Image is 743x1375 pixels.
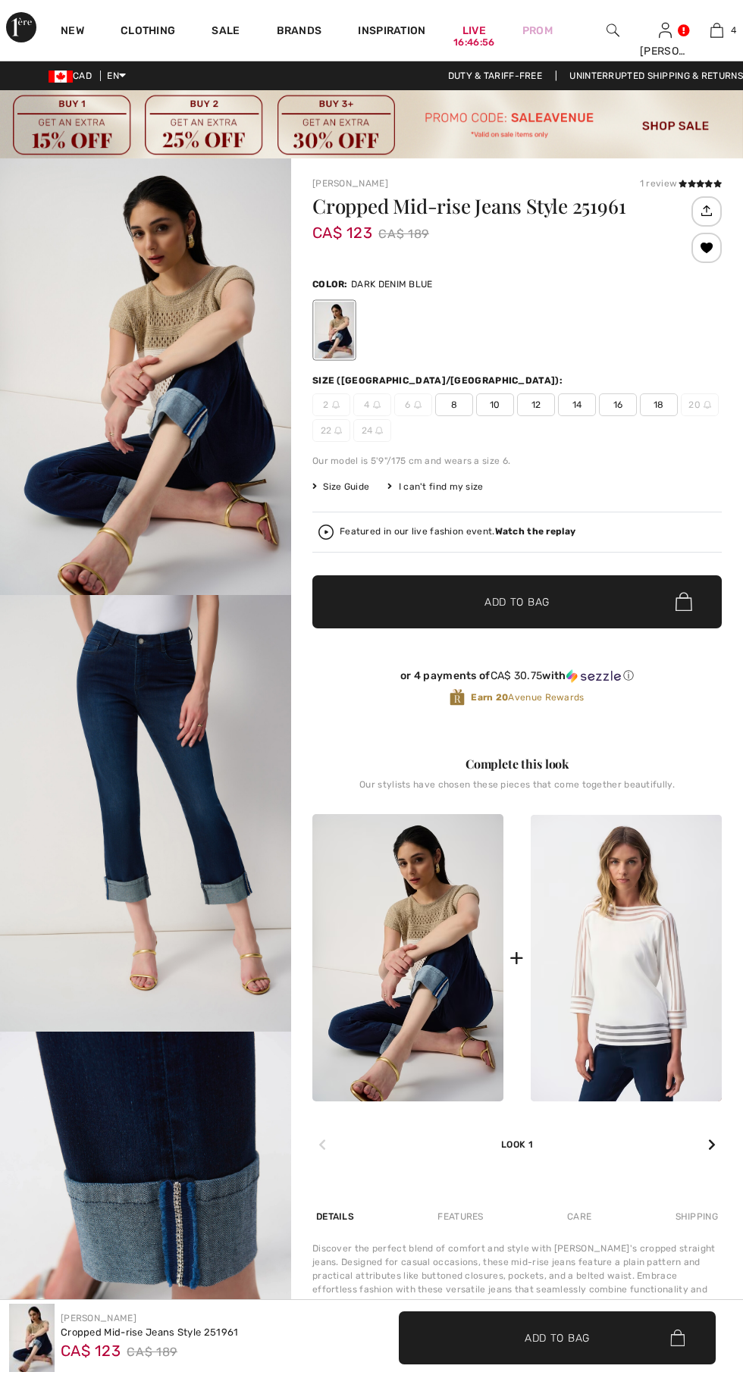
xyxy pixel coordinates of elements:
img: ring-m.svg [332,401,340,409]
div: Features [434,1203,487,1230]
iframe: Opens a widget where you can find more information [647,1261,728,1299]
span: 4 [353,393,391,416]
span: 2 [312,393,350,416]
div: 16:46:56 [453,36,494,50]
img: Avenue Rewards [450,688,465,706]
div: Care [563,1203,595,1230]
span: 4 [731,23,736,37]
span: DARK DENIM BLUE [351,279,433,290]
span: EN [107,70,126,81]
span: CAD [49,70,98,81]
img: 1ère Avenue [6,12,36,42]
span: 14 [558,393,596,416]
span: CA$ 123 [61,1336,121,1360]
div: DARK DENIM BLUE [315,302,354,359]
span: Color: [312,279,348,290]
strong: Watch the replay [495,526,576,537]
img: ring-m.svg [704,401,711,409]
img: Bag.svg [670,1330,685,1346]
div: 1 review [640,177,722,190]
a: 4 [691,21,742,39]
div: Discover the perfect blend of comfort and style with [PERSON_NAME]'s cropped straight jeans. Desi... [312,1242,722,1310]
a: Brands [277,24,322,40]
img: Cropped Mid-Rise Jeans Style 251961 [9,1304,55,1372]
h1: Cropped Mid-rise Jeans Style 251961 [312,196,688,216]
span: Add to Bag [525,1330,590,1345]
div: Our stylists have chosen these pieces that come together beautifully. [312,779,722,802]
div: [PERSON_NAME] [640,43,691,59]
div: Shipping [672,1203,722,1230]
div: Details [312,1203,358,1230]
span: CA$ 123 [312,208,372,242]
span: 16 [599,393,637,416]
span: 10 [476,393,514,416]
span: 6 [394,393,432,416]
div: Our model is 5'9"/175 cm and wears a size 6. [312,454,722,468]
img: ring-m.svg [414,401,422,409]
img: Watch the replay [318,525,334,540]
button: Add to Bag [399,1311,716,1364]
strong: Earn 20 [471,692,508,703]
span: Add to Bag [484,594,550,609]
div: I can't find my size [387,480,483,493]
span: CA$ 189 [378,223,429,246]
img: Canadian Dollar [49,70,73,83]
img: search the website [607,21,619,39]
img: Share [694,198,719,224]
div: or 4 payments ofCA$ 30.75withSezzle Click to learn more about Sezzle [312,669,722,688]
div: Cropped Mid-rise Jeans Style 251961 [61,1325,239,1340]
img: Mesh Stripe Detail top Style 251946 [531,815,722,1101]
a: Sale [212,24,240,40]
img: My Info [659,21,672,39]
span: Size Guide [312,480,369,493]
span: 22 [312,419,350,442]
a: New [61,24,84,40]
img: ring-m.svg [373,401,381,409]
a: Prom [522,23,553,39]
img: Sezzle [566,669,621,683]
img: Bag.svg [676,592,692,612]
span: 24 [353,419,391,442]
img: ring-m.svg [334,427,342,434]
img: My Bag [710,21,723,39]
a: [PERSON_NAME] [312,178,388,189]
div: Look 1 [312,1101,722,1151]
span: 18 [640,393,678,416]
div: or 4 payments of with [312,669,722,683]
div: + [509,941,524,975]
img: Cropped Mid-Rise Jeans Style 251961 [312,814,503,1101]
a: [PERSON_NAME] [61,1313,136,1323]
span: 12 [517,393,555,416]
a: Clothing [121,24,175,40]
div: Featured in our live fashion event. [340,527,575,537]
span: CA$ 189 [127,1341,177,1364]
span: Inspiration [358,24,425,40]
span: 20 [681,393,719,416]
span: Avenue Rewards [471,691,584,704]
a: Sign In [659,23,672,37]
img: ring-m.svg [375,427,383,434]
div: Complete this look [312,755,722,773]
span: 8 [435,393,473,416]
button: Add to Bag [312,575,722,628]
a: Live16:46:56 [462,23,486,39]
div: Size ([GEOGRAPHIC_DATA]/[GEOGRAPHIC_DATA]): [312,374,566,387]
span: CA$ 30.75 [491,669,543,682]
